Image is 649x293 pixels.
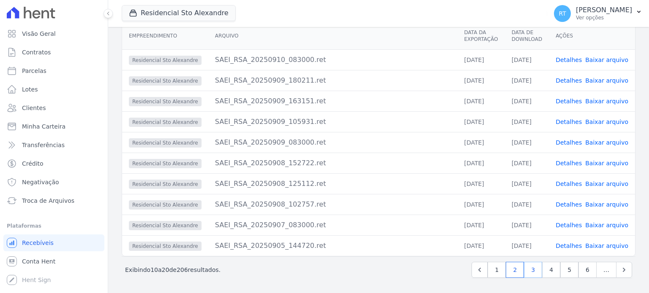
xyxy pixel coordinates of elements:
div: SAEI_RSA_20250909_105931.ret [215,117,451,127]
td: [DATE] [505,70,549,91]
span: Residencial Sto Alexandre [129,221,202,230]
a: Crédito [3,155,104,172]
td: [DATE] [505,173,549,194]
a: Baixar arquivo [585,56,628,63]
a: 2 [506,262,524,278]
a: Detalhes [556,242,582,249]
span: 206 [177,266,188,273]
div: SAEI_RSA_20250909_163151.ret [215,96,451,106]
td: [DATE] [505,153,549,173]
td: [DATE] [457,153,504,173]
div: SAEI_RSA_20250910_083000.ret [215,55,451,65]
td: [DATE] [457,49,504,70]
a: Clientes [3,99,104,116]
a: Detalhes [556,160,582,167]
a: Contratos [3,44,104,61]
span: Residencial Sto Alexandre [129,97,202,106]
td: [DATE] [457,215,504,235]
span: Negativação [22,178,59,186]
a: Baixar arquivo [585,118,628,125]
a: Baixar arquivo [585,222,628,228]
span: Contratos [22,48,51,56]
p: Exibindo a de resultados. [125,266,221,274]
button: RT [PERSON_NAME] Ver opções [547,2,649,25]
td: [DATE] [457,173,504,194]
span: Residencial Sto Alexandre [129,56,202,65]
td: [DATE] [505,49,549,70]
div: SAEI_RSA_20250908_102757.ret [215,199,451,210]
span: Residencial Sto Alexandre [129,159,202,168]
td: [DATE] [457,111,504,132]
td: [DATE] [505,235,549,256]
a: Detalhes [556,180,582,187]
td: [DATE] [457,91,504,111]
div: SAEI_RSA_20250909_180211.ret [215,75,451,86]
td: [DATE] [505,91,549,111]
span: Residencial Sto Alexandre [129,138,202,148]
span: Troca de Arquivos [22,196,74,205]
a: Next [616,262,632,278]
a: Detalhes [556,118,582,125]
div: SAEI_RSA_20250908_125112.ret [215,179,451,189]
a: Baixar arquivo [585,242,628,249]
a: Parcelas [3,62,104,79]
span: Residencial Sto Alexandre [129,118,202,127]
span: Residencial Sto Alexandre [129,180,202,189]
a: Lotes [3,81,104,98]
td: [DATE] [457,132,504,153]
td: [DATE] [505,132,549,153]
a: Detalhes [556,77,582,84]
a: 6 [578,262,597,278]
a: Baixar arquivo [585,160,628,167]
td: [DATE] [505,215,549,235]
span: RT [559,11,566,16]
a: Recebíveis [3,234,104,251]
div: SAEI_RSA_20250909_083000.ret [215,137,451,148]
td: [DATE] [457,70,504,91]
div: SAEI_RSA_20250905_144720.ret [215,241,451,251]
a: Detalhes [556,56,582,63]
span: Residencial Sto Alexandre [129,242,202,251]
a: Baixar arquivo [585,139,628,146]
th: Empreendimento [122,22,208,50]
span: Residencial Sto Alexandre [129,76,202,86]
span: Clientes [22,104,46,112]
span: Crédito [22,159,44,168]
button: Residencial Sto Alexandre [122,5,236,21]
span: Transferências [22,141,65,149]
a: 4 [542,262,560,278]
span: 20 [162,266,169,273]
td: [DATE] [457,235,504,256]
a: Detalhes [556,139,582,146]
td: [DATE] [457,194,504,215]
p: [PERSON_NAME] [576,6,632,14]
td: [DATE] [505,194,549,215]
th: Ações [549,22,635,50]
span: Recebíveis [22,239,54,247]
a: 1 [488,262,506,278]
span: 10 [150,266,158,273]
th: Data de Download [505,22,549,50]
a: Baixar arquivo [585,98,628,105]
a: Baixar arquivo [585,180,628,187]
span: … [596,262,616,278]
a: Detalhes [556,98,582,105]
a: Previous [472,262,488,278]
a: Visão Geral [3,25,104,42]
span: Visão Geral [22,30,56,38]
a: Troca de Arquivos [3,192,104,209]
th: Data da Exportação [457,22,504,50]
p: Ver opções [576,14,632,21]
a: Transferências [3,137,104,153]
td: [DATE] [505,111,549,132]
a: Negativação [3,174,104,191]
a: Conta Hent [3,253,104,270]
span: Conta Hent [22,257,55,266]
a: Detalhes [556,201,582,208]
span: Lotes [22,85,38,94]
div: SAEI_RSA_20250908_152722.ret [215,158,451,168]
a: Baixar arquivo [585,201,628,208]
a: 3 [524,262,542,278]
th: Arquivo [208,22,458,50]
div: SAEI_RSA_20250907_083000.ret [215,220,451,230]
